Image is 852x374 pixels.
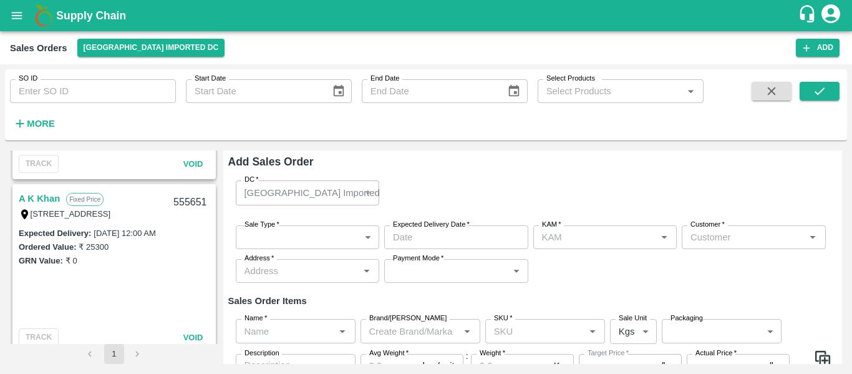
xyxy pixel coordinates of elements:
[768,359,781,373] p: /kg
[10,113,58,134] button: More
[79,242,109,252] label: ₹ 25300
[798,4,820,27] div: customer-support
[77,39,225,57] button: Select DC
[79,344,150,364] nav: pagination navigation
[813,349,832,368] img: CloneIcon
[56,7,798,24] a: Supply Chain
[166,188,214,217] div: 555651
[56,9,126,22] b: Supply Chain
[334,323,351,340] button: Open
[94,229,155,238] label: [DATE] 12:00 AM
[19,242,76,252] label: Ordered Value:
[364,323,456,339] input: Create Brand/Marka
[384,225,520,249] input: Choose date
[369,313,447,323] label: Brand/[PERSON_NAME]
[19,229,91,238] label: Expected Delivery :
[494,313,512,323] label: SKU
[19,256,63,265] label: GRN Value:
[670,313,703,323] label: Packaging
[542,220,561,230] label: KAM
[796,39,840,57] button: Add
[10,40,67,56] div: Sales Orders
[240,263,356,279] input: Address
[661,359,673,373] p: /kg
[370,74,399,84] label: End Date
[537,229,637,245] input: KAM
[584,323,601,340] button: Open
[695,348,737,358] label: Actual Price
[690,220,725,230] label: Customer
[244,313,267,323] label: Name
[805,229,821,245] button: Open
[31,3,56,28] img: logo
[393,220,470,230] label: Expected Delivery Date
[186,79,322,103] input: Start Date
[619,313,647,323] label: Sale Unit
[183,333,203,342] span: Void
[820,2,842,29] div: account of current user
[183,159,203,169] span: Void
[480,348,505,358] label: Weight
[541,83,679,99] input: Select Products
[489,323,581,339] input: SKU
[423,359,455,373] p: kgs/unit
[359,263,375,279] button: Open
[369,348,409,358] label: Avg Weight
[244,348,279,358] label: Description
[546,74,595,84] label: Select Products
[459,323,475,340] button: Open
[244,253,274,263] label: Address
[19,74,37,84] label: SO ID
[66,193,104,206] p: Fixed Price
[554,359,565,373] p: Kg
[502,79,526,103] button: Choose date
[19,190,60,207] a: A K Khan
[240,323,331,339] input: Name
[393,253,443,263] label: Payment Mode
[228,153,838,170] h6: Add Sales Order
[65,256,77,265] label: ₹ 0
[2,1,31,30] button: open drawer
[228,296,307,306] strong: Sales Order Items
[31,209,111,219] label: [STREET_ADDRESS]
[588,348,629,358] label: Target Price
[244,186,396,200] p: [GEOGRAPHIC_DATA] Imported DC
[104,344,124,364] button: page 1
[685,229,801,245] input: Customer
[682,83,699,99] button: Open
[27,119,55,129] strong: More
[362,79,498,103] input: End Date
[195,74,226,84] label: Start Date
[327,79,351,103] button: Choose date
[244,220,279,230] label: Sale Type
[656,229,672,245] button: Open
[10,79,176,103] input: Enter SO ID
[244,175,259,185] label: DC
[619,325,635,338] p: Kgs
